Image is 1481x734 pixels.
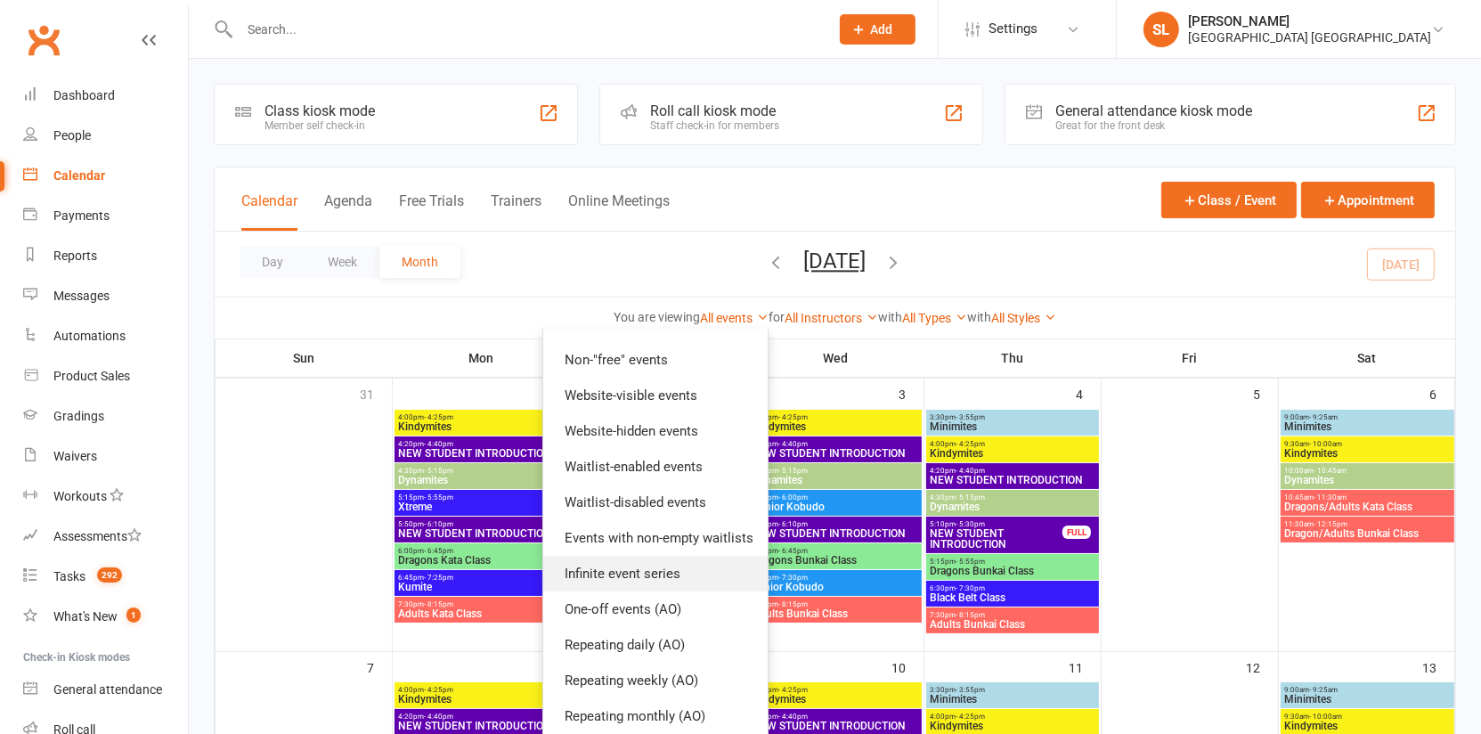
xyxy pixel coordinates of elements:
[930,713,1095,721] span: 4:00pm
[53,289,110,303] div: Messages
[753,600,918,608] span: 7:30pm
[956,467,986,475] span: - 4:40pm
[53,249,97,263] div: Reports
[425,600,454,608] span: - 8:15pm
[398,467,564,475] span: 4:30pm
[753,493,918,502] span: 5:15pm
[930,502,1095,512] span: Dynamites
[930,413,1095,421] span: 3:30pm
[543,378,768,413] a: Website-visible events
[1284,721,1451,731] span: Kindymites
[753,555,918,566] span: Dragons Bunkai Class
[967,310,991,324] strong: with
[779,467,809,475] span: - 5:15pm
[491,192,541,231] button: Trainers
[1310,686,1339,694] span: - 9:25am
[543,591,768,627] a: One-off events (AO)
[234,17,817,42] input: Search...
[1284,520,1451,528] span: 11:30am
[398,721,564,731] span: NEW STUDENT INTRODUCTION
[753,448,918,459] span: NEW STUDENT INTRODUCTION
[753,713,918,721] span: 4:20pm
[264,102,375,119] div: Class kiosk mode
[240,246,305,278] button: Day
[753,686,918,694] span: 4:00pm
[930,520,1063,528] span: 5:10pm
[753,520,918,528] span: 5:50pm
[930,611,1095,619] span: 7:30pm
[543,556,768,591] a: Infinite event series
[956,413,986,421] span: - 3:55pm
[543,485,768,520] a: Waitlist-disabled events
[1310,440,1343,448] span: - 10:00am
[753,502,918,512] span: Junior Kobudo
[930,686,1095,694] span: 3:30pm
[1284,686,1451,694] span: 9:00am
[650,102,779,119] div: Roll call kiosk mode
[779,440,809,448] span: - 4:40pm
[956,611,986,619] span: - 8:15pm
[1422,652,1454,681] div: 13
[753,413,918,421] span: 4:00pm
[425,547,454,555] span: - 6:45pm
[779,574,809,582] span: - 7:30pm
[53,329,126,343] div: Automations
[23,156,188,196] a: Calendar
[1284,475,1451,485] span: Dynamites
[779,686,809,694] span: - 4:25pm
[1055,102,1253,119] div: General attendance kiosk mode
[753,440,918,448] span: 4:20pm
[53,208,110,223] div: Payments
[23,196,188,236] a: Payments
[1314,493,1347,502] span: - 11:30am
[1143,12,1179,47] div: SL
[1069,652,1101,681] div: 11
[398,547,564,555] span: 6:00pm
[1310,713,1343,721] span: - 10:00am
[543,663,768,698] a: Repeating weekly (AO)
[23,557,188,597] a: Tasks 292
[956,713,986,721] span: - 4:25pm
[264,119,375,132] div: Member self check-in
[398,694,564,705] span: Kindymites
[398,528,564,539] span: NEW STUDENT INTRODUCTION
[53,168,105,183] div: Calendar
[753,574,918,582] span: 6:45pm
[902,311,967,325] a: All Types
[53,489,107,503] div: Workouts
[23,76,188,116] a: Dashboard
[23,316,188,356] a: Automations
[1310,413,1339,421] span: - 9:25am
[930,448,1095,459] span: Kindymites
[930,592,1095,603] span: Black Belt Class
[930,475,1095,485] span: NEW STUDENT INTRODUCTION
[324,192,372,231] button: Agenda
[398,520,564,528] span: 5:50pm
[1284,448,1451,459] span: Kindymites
[930,528,1063,550] span: NEW STUDENT INTRODUCTION
[360,379,392,408] div: 31
[956,440,986,448] span: - 4:25pm
[779,600,809,608] span: - 8:15pm
[1284,440,1451,448] span: 9:30am
[930,566,1095,576] span: Dragons Bunkai Class
[1284,493,1451,502] span: 10:45am
[568,192,670,231] button: Online Meetings
[700,311,769,325] a: All events
[398,448,564,459] span: NEW STUDENT INTRODUCTION
[398,713,564,721] span: 4:20pm
[23,356,188,396] a: Product Sales
[891,652,924,681] div: 10
[753,421,918,432] span: Kindymites
[1284,528,1451,539] span: Dragon/Adults Bunkai Class
[543,342,768,378] a: Non-"free" events
[53,682,162,697] div: General attendance
[1284,421,1451,432] span: Minimites
[425,520,454,528] span: - 6:10pm
[753,467,918,475] span: 4:30pm
[1284,694,1451,705] span: Minimites
[1284,413,1451,421] span: 9:00am
[398,413,564,421] span: 4:00pm
[543,449,768,485] a: Waitlist-enabled events
[840,14,915,45] button: Add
